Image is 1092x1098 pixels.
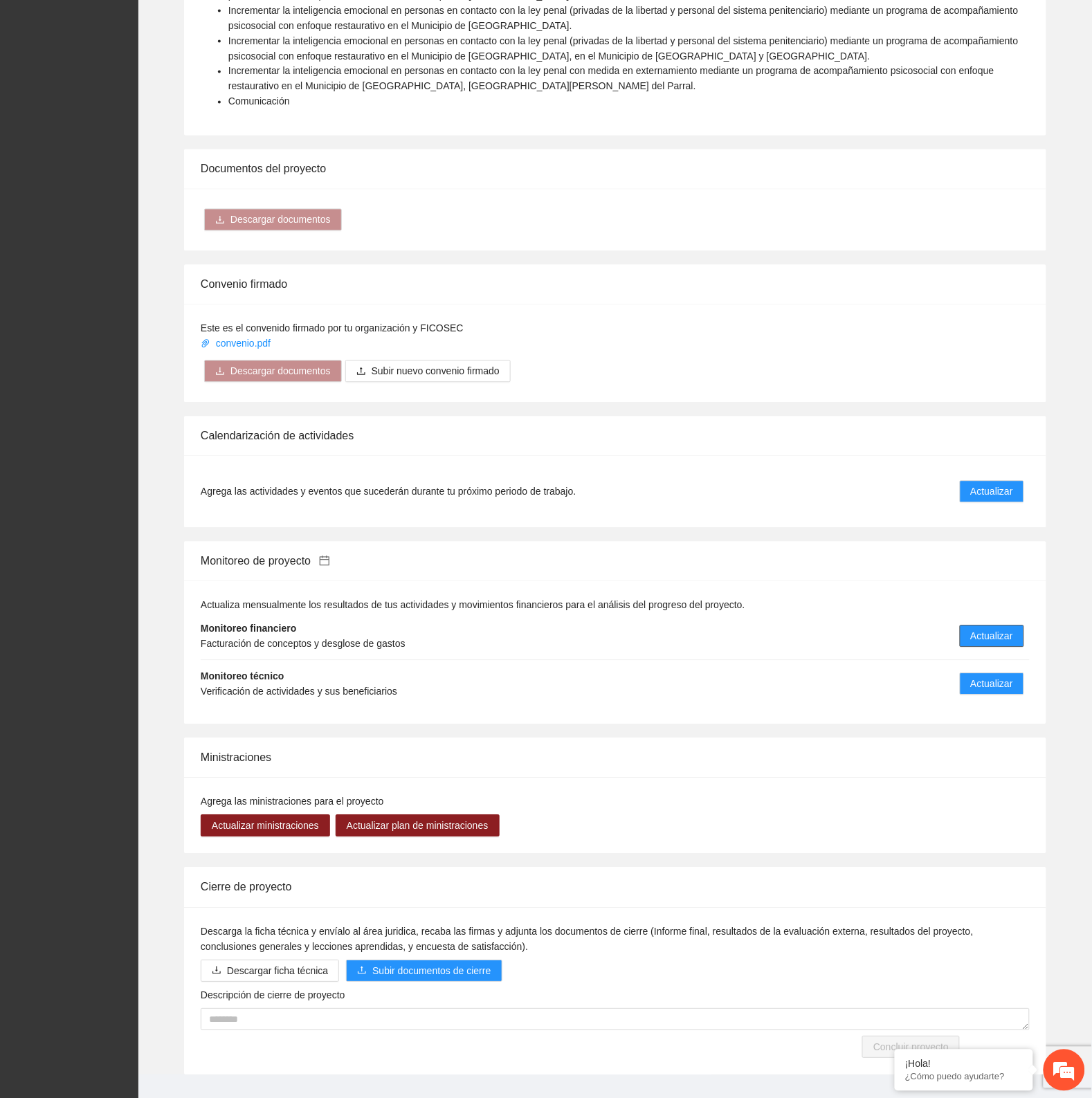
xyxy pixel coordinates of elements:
div: Ministraciones [201,738,1030,778]
div: Calendarización de actividades [201,417,1030,456]
button: downloadDescargar documentos [204,360,342,383]
span: Subir nuevo convenio firmado [372,364,500,379]
span: paper-clip [201,339,210,349]
textarea: Escriba su mensaje y pulse “Intro” [7,378,264,426]
button: downloadDescargar documentos [204,209,342,231]
div: Documentos del proyecto [201,149,1030,189]
button: Actualizar [960,481,1024,503]
span: Incrementar la inteligencia emocional en personas en contacto con la ley penal con medida en exte... [228,66,994,92]
span: Descargar documentos [230,364,331,379]
span: download [212,966,221,977]
a: downloadDescargar ficha técnica [201,966,339,977]
div: Minimizar ventana de chat en vivo [227,7,260,40]
span: Actualizar plan de ministraciones [347,818,489,834]
button: uploadSubir nuevo convenio firmado [345,360,511,383]
div: Monitoreo de proyecto [201,542,1030,581]
strong: Monitoreo técnico [201,671,284,682]
button: downloadDescargar ficha técnica [201,960,339,982]
span: Actualizar [971,629,1013,644]
span: Descargar documentos [230,212,331,228]
textarea: Descripción de cierre de proyecto [201,1009,1030,1031]
a: Actualizar plan de ministraciones [336,821,500,832]
button: Actualizar ministraciones [201,815,330,837]
span: Verificación de actividades y sus beneficiarios [201,686,397,697]
span: Descarga la ficha técnica y envíalo al área juridica, recaba las firmas y adjunta los documentos ... [201,926,974,953]
strong: Monitoreo financiero [201,623,296,634]
div: Convenio firmado [201,265,1030,304]
button: Actualizar [960,673,1024,695]
span: Facturación de conceptos y desglose de gastos [201,639,406,650]
span: download [215,215,225,226]
div: Cierre de proyecto [201,868,1030,907]
label: Descripción de cierre de proyecto [201,988,345,1003]
span: Actualizar [971,484,1013,500]
div: ¡Hola! [905,1059,1023,1070]
span: Incrementar la inteligencia emocional en personas en contacto con la ley penal (privadas de la li... [228,35,1019,62]
span: Actualiza mensualmente los resultados de tus actividades y movimientos financieros para el anális... [201,600,745,611]
span: upload [356,367,366,378]
span: Este es el convenido firmado por tu organización y FICOSEC [201,323,464,334]
span: Actualizar [971,677,1013,692]
span: uploadSubir documentos de cierre [346,966,502,977]
span: Descargar ficha técnica [227,964,328,979]
span: Agrega las actividades y eventos que sucederán durante tu próximo periodo de trabajo. [201,484,576,500]
span: Agrega las ministraciones para el proyecto [201,796,384,807]
button: Concluir proyecto [862,1036,960,1059]
span: Incrementar la inteligencia emocional en personas en contacto con la ley penal (privadas de la li... [228,5,1019,31]
span: calendar [319,556,330,567]
a: Actualizar ministraciones [201,821,330,832]
button: uploadSubir documentos de cierre [346,960,502,982]
a: convenio.pdf [201,338,273,349]
span: download [215,367,225,378]
span: Actualizar ministraciones [212,818,319,834]
button: Actualizar plan de ministraciones [336,815,500,837]
span: uploadSubir nuevo convenio firmado [345,366,511,377]
p: ¿Cómo puedo ayudarte? [905,1072,1023,1082]
span: Estamos en línea. [80,185,191,324]
span: Comunicación [228,96,290,107]
div: Chatee con nosotros ahora [72,71,233,89]
a: calendar [311,556,330,567]
button: Actualizar [960,625,1024,648]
